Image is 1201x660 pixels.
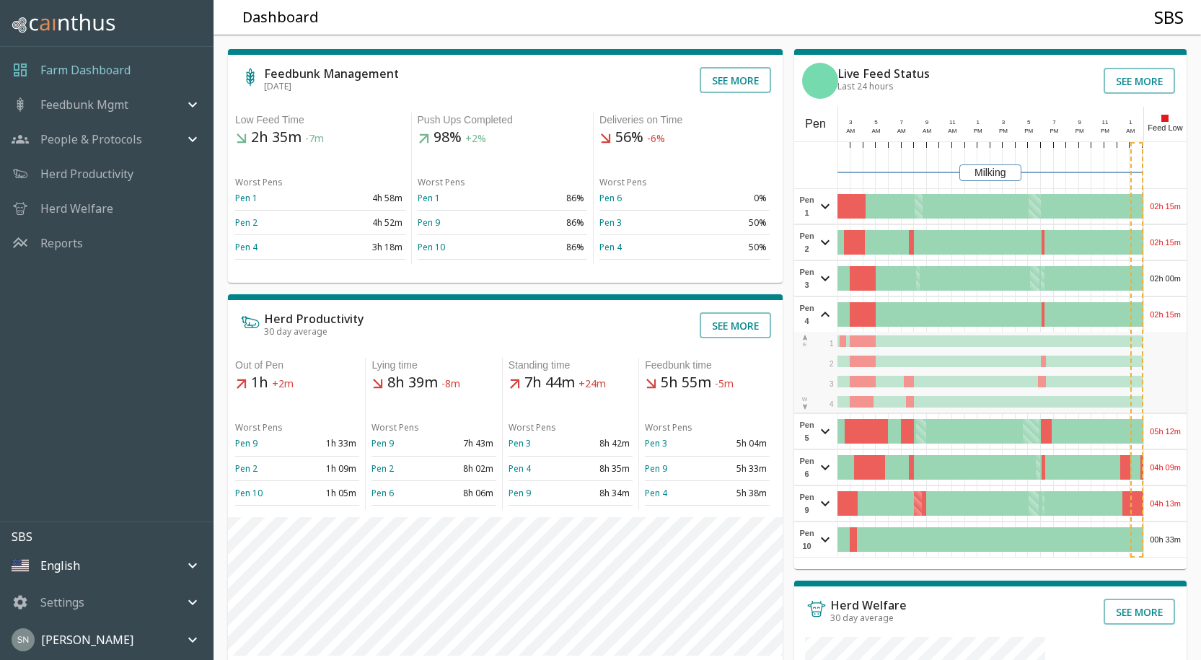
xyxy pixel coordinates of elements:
div: 9 [920,118,933,127]
p: SBS [12,528,213,545]
td: 7h 43m [434,431,496,456]
span: Worst Pens [371,421,419,434]
td: 5h 04m [707,431,769,456]
h5: 8h 39m [371,373,496,393]
img: 45cffdf61066f8072b93f09263145446 [12,628,35,651]
td: 4h 58m [320,186,405,211]
span: 4 [830,400,834,408]
div: 5 [1022,118,1035,127]
h4: SBS [1154,6,1184,28]
a: Herd Productivity [40,165,133,182]
td: 50% [685,235,770,260]
div: Out of Pen [235,358,359,373]
span: Worst Pens [509,421,556,434]
a: Pen 9 [418,216,440,229]
div: 05h 12m [1144,414,1187,449]
a: Pen 3 [599,216,622,229]
a: Pen 9 [235,437,258,449]
span: AM [923,128,931,134]
div: 02h 15m [1144,297,1187,332]
p: People & Protocols [40,131,142,148]
span: +24m [578,377,606,391]
div: Standing time [509,358,633,373]
p: Settings [40,594,84,611]
a: Pen 6 [371,487,394,499]
button: See more [700,67,771,93]
span: Pen 6 [798,454,817,480]
a: Pen 4 [235,241,258,253]
div: E [801,333,809,349]
p: Reports [40,234,83,252]
td: 50% [685,211,770,235]
a: Pen 1 [418,192,440,204]
td: 4h 52m [320,211,405,235]
a: Pen 10 [235,487,263,499]
span: [DATE] [264,80,291,92]
td: 8h 02m [434,456,496,480]
a: Pen 10 [418,241,445,253]
span: Worst Pens [599,176,647,188]
span: Worst Pens [235,421,283,434]
td: 86% [502,235,587,260]
a: Farm Dashboard [40,61,131,79]
a: Pen 4 [509,462,531,475]
div: Lying time [371,358,496,373]
span: PM [974,128,982,134]
a: Pen 3 [509,437,531,449]
span: PM [1050,128,1058,134]
span: AM [897,128,906,134]
span: Worst Pens [418,176,465,188]
div: 3 [844,118,857,127]
span: +2m [272,377,294,391]
h5: 1h [235,373,359,393]
span: -5m [715,377,734,391]
span: +2% [465,132,486,146]
div: 7 [895,118,908,127]
div: Feed Low [1143,107,1187,141]
td: 5h 33m [707,456,769,480]
h5: 5h 55m [645,373,769,393]
div: 04h 13m [1144,486,1187,521]
span: 2 [830,360,834,368]
td: 0% [685,186,770,211]
div: 7 [1048,118,1061,127]
span: -7m [305,132,324,146]
a: Pen 6 [599,192,622,204]
a: Pen 1 [235,192,258,204]
span: 30 day average [264,325,327,338]
h5: Dashboard [242,8,319,27]
span: Pen 2 [798,229,817,255]
div: Push Ups Completed [418,113,588,128]
div: Deliveries on Time [599,113,770,128]
div: 04h 09m [1144,450,1187,485]
h6: Herd Welfare [830,599,907,611]
div: Milking [959,164,1021,181]
div: 9 [1073,118,1086,127]
div: Feedbunk time [645,358,769,373]
span: -6% [647,132,665,146]
span: Pen 5 [798,418,817,444]
div: 1 [1125,118,1138,127]
span: Pen 3 [798,265,817,291]
h5: 7h 44m [509,373,633,393]
div: W [801,395,809,411]
h6: Feedbunk Management [264,68,399,79]
h6: Herd Productivity [264,313,364,325]
div: 02h 15m [1144,225,1187,260]
span: 1 [830,340,834,348]
span: Pen 4 [798,302,817,327]
div: 02h 15m [1144,189,1187,224]
span: PM [999,128,1008,134]
td: 86% [502,211,587,235]
div: Pen [794,107,837,141]
td: 8h 06m [434,480,496,505]
span: Worst Pens [645,421,692,434]
span: AM [1126,128,1135,134]
span: Pen 10 [798,527,817,553]
td: 1h 09m [297,456,359,480]
div: 11 [1099,118,1112,127]
span: AM [948,128,956,134]
span: Pen 9 [798,490,817,516]
div: 1 [972,118,985,127]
